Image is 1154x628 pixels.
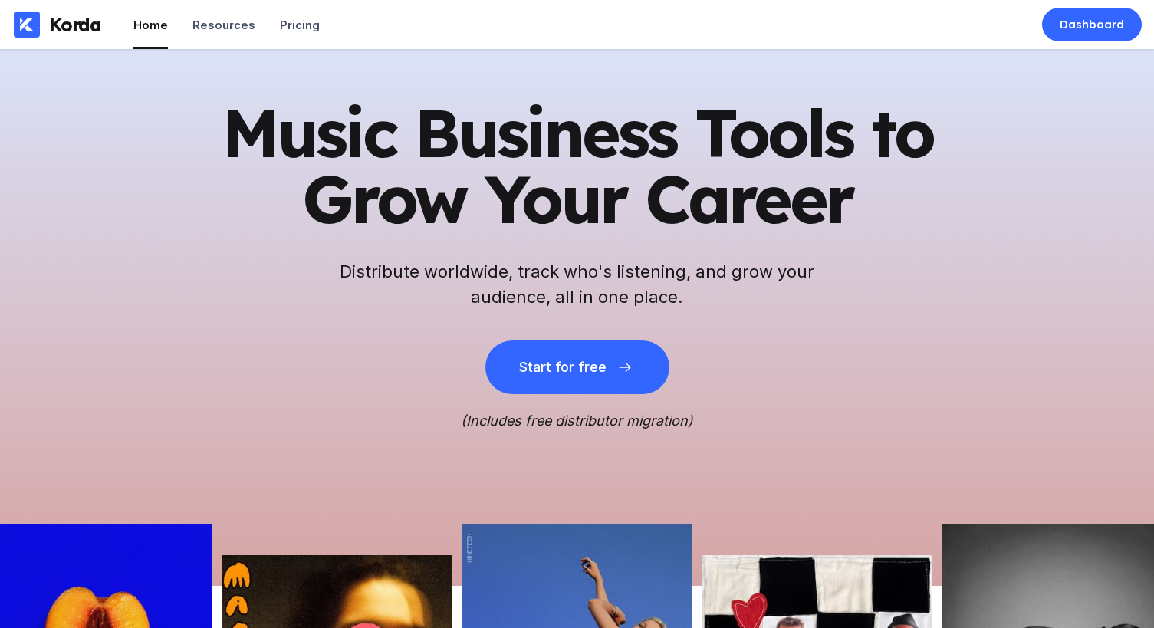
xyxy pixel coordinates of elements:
[1060,17,1124,32] div: Dashboard
[280,18,320,32] div: Pricing
[133,18,168,32] div: Home
[519,360,607,375] div: Start for free
[461,413,693,429] i: (Includes free distributor migration)
[192,18,255,32] div: Resources
[202,100,953,232] h1: Music Business Tools to Grow Your Career
[332,259,823,310] h2: Distribute worldwide, track who's listening, and grow your audience, all in one place.
[1042,8,1142,41] a: Dashboard
[485,340,669,394] button: Start for free
[49,13,101,36] div: Korda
